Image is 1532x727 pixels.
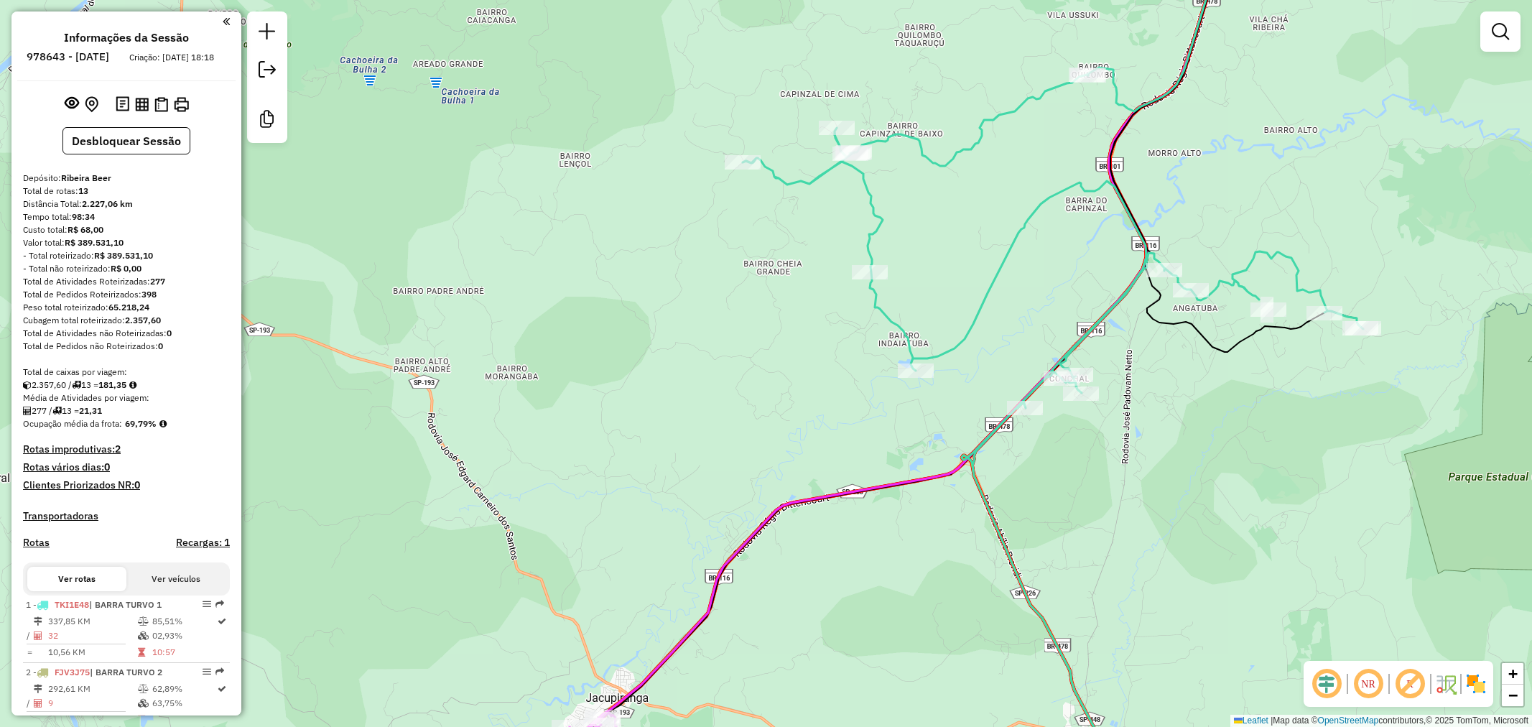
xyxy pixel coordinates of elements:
[23,210,230,223] div: Tempo total:
[68,224,103,235] strong: R$ 68,00
[125,418,157,429] strong: 69,79%
[23,236,230,249] div: Valor total:
[47,614,137,629] td: 337,85 KM
[62,127,190,154] button: Desbloquear Sessão
[79,405,102,416] strong: 21,31
[23,379,230,392] div: 2.357,60 / 13 =
[23,392,230,404] div: Média de Atividades por viagem:
[1502,663,1523,685] a: Zoom in
[23,418,122,429] span: Ocupação média da frota:
[23,288,230,301] div: Total de Pedidos Roteirizados:
[152,696,216,710] td: 63,75%
[27,50,109,63] h6: 978643 - [DATE]
[138,699,149,708] i: % de utilização da cubagem
[23,404,230,417] div: 277 / 13 =
[152,682,216,696] td: 62,89%
[141,289,157,300] strong: 398
[134,478,140,491] strong: 0
[125,315,161,325] strong: 2.357,60
[176,537,230,549] h4: Recargas: 1
[55,599,89,610] span: TKI1E48
[152,94,171,115] button: Visualizar Romaneio
[34,699,42,708] i: Total de Atividades
[152,645,216,659] td: 10:57
[113,93,132,116] button: Logs desbloquear sessão
[47,645,137,659] td: 10,56 KM
[94,250,153,261] strong: R$ 389.531,10
[78,185,88,196] strong: 13
[23,443,230,455] h4: Rotas improdutivas:
[26,667,162,677] span: 2 -
[152,614,216,629] td: 85,51%
[26,629,33,643] td: /
[23,327,230,340] div: Total de Atividades não Roteirizadas:
[23,407,32,415] i: Total de Atividades
[26,713,33,727] td: =
[82,93,101,116] button: Centralizar mapa no depósito ou ponto de apoio
[203,667,211,676] em: Opções
[26,599,162,610] span: 1 -
[23,262,230,275] div: - Total não roteirizado:
[23,461,230,473] h4: Rotas vários dias:
[52,407,62,415] i: Total de rotas
[47,713,137,727] td: 32,51 KM
[132,94,152,114] button: Visualizar relatório de Roteirização
[1464,672,1487,695] img: Exibir/Ocultar setores
[34,617,42,626] i: Distância Total
[47,682,137,696] td: 292,61 KM
[215,600,224,608] em: Rota exportada
[203,600,211,608] em: Opções
[23,185,230,198] div: Total de rotas:
[218,685,226,693] i: Rota otimizada
[152,713,216,727] td: 09:33
[23,340,230,353] div: Total de Pedidos não Roteirizados:
[1393,667,1427,701] span: Exibir rótulo
[1508,686,1518,704] span: −
[23,381,32,389] i: Cubagem total roteirizado
[23,249,230,262] div: - Total roteirizado:
[138,617,149,626] i: % de utilização do peso
[1309,667,1344,701] span: Ocultar deslocamento
[159,420,167,428] em: Média calculada utilizando a maior ocupação (%Peso ou %Cubagem) de cada rota da sessão. Rotas cro...
[111,263,141,274] strong: R$ 0,00
[23,510,230,522] h4: Transportadoras
[72,381,81,389] i: Total de rotas
[115,443,121,455] strong: 2
[124,51,220,64] div: Criação: [DATE] 18:18
[129,381,136,389] i: Meta Caixas/viagem: 1,00 Diferença: 180,35
[253,55,282,88] a: Exportar sessão
[1434,672,1457,695] img: Fluxo de ruas
[47,629,137,643] td: 32
[23,366,230,379] div: Total de caixas por viagem:
[98,379,126,390] strong: 181,35
[215,667,224,676] em: Rota exportada
[150,276,165,287] strong: 277
[138,685,149,693] i: % de utilização do peso
[218,617,226,626] i: Rota otimizada
[1351,667,1385,701] span: Ocultar NR
[72,211,95,222] strong: 98:34
[1318,716,1379,726] a: OpenStreetMap
[1234,716,1268,726] a: Leaflet
[23,537,50,549] a: Rotas
[34,685,42,693] i: Distância Total
[82,198,133,209] strong: 2.227,06 km
[61,172,111,183] strong: Ribeira Beer
[23,223,230,236] div: Custo total:
[26,696,33,710] td: /
[1230,715,1532,727] div: Map data © contributors,© 2025 TomTom, Microsoft
[223,13,230,29] a: Clique aqui para minimizar o painel
[23,198,230,210] div: Distância Total:
[108,302,149,312] strong: 65.218,24
[1508,665,1518,682] span: +
[47,696,137,710] td: 9
[138,648,145,657] i: Tempo total em rota
[158,341,163,351] strong: 0
[1486,17,1515,46] a: Exibir filtros
[1271,716,1273,726] span: |
[27,567,126,591] button: Ver rotas
[89,599,162,610] span: | BARRA TURVO 1
[126,567,226,591] button: Ver veículos
[34,631,42,640] i: Total de Atividades
[23,479,230,491] h4: Clientes Priorizados NR:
